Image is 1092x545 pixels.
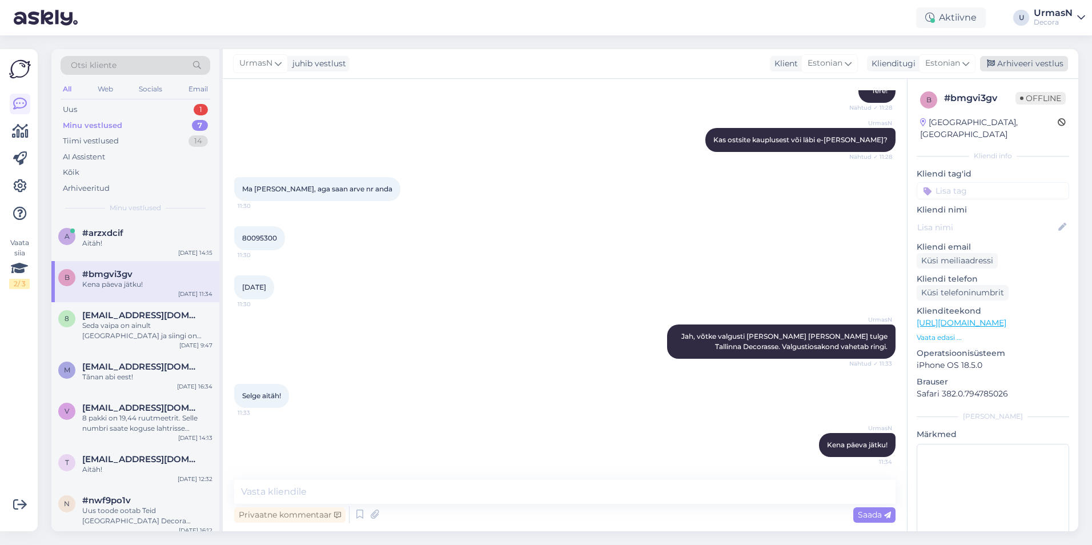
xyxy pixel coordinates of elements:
[188,135,208,147] div: 14
[61,82,74,97] div: All
[136,82,164,97] div: Socials
[110,203,161,213] span: Minu vestlused
[82,413,212,434] div: 8 pakki on 19,44 ruutmeetrit. Selle numbri saate koguse lahtrisse sisestada. Selle koguse hind on...
[82,269,133,279] span: #bmgvi3gv
[770,58,798,70] div: Klient
[178,249,212,257] div: [DATE] 14:15
[288,58,346,70] div: juhib vestlust
[82,238,212,249] div: Aitäh!
[65,407,69,415] span: v
[177,382,212,391] div: [DATE] 16:34
[849,103,892,112] span: Nähtud ✓ 11:28
[1015,92,1066,105] span: Offline
[65,314,69,323] span: 8
[65,273,70,282] span: b
[65,232,70,241] span: a
[917,428,1069,440] p: Märkmed
[849,153,892,161] span: Nähtud ✓ 11:28
[238,408,280,417] span: 11:33
[917,376,1069,388] p: Brauser
[917,332,1069,343] p: Vaata edasi ...
[178,434,212,442] div: [DATE] 14:13
[917,151,1069,161] div: Kliendi info
[917,285,1009,300] div: Küsi telefoninumbrit
[917,168,1069,180] p: Kliendi tag'id
[920,117,1058,141] div: [GEOGRAPHIC_DATA], [GEOGRAPHIC_DATA]
[82,506,212,526] div: Uus toode ootab Teid [GEOGRAPHIC_DATA] Decora arvemüügis (kohe uksest sisse tulles vasakul esimen...
[917,221,1056,234] input: Lisa nimi
[242,391,281,400] span: Selge aitäh!
[917,182,1069,199] input: Lisa tag
[980,56,1068,71] div: Arhiveeri vestlus
[849,458,892,466] span: 11:34
[713,135,888,144] span: Kas ostsite kauplusest või läbi e-[PERSON_NAME]?
[917,204,1069,216] p: Kliendi nimi
[926,95,932,104] span: b
[917,253,998,269] div: Küsi meiliaadressi
[849,424,892,432] span: UrmasN
[186,82,210,97] div: Email
[82,464,212,475] div: Aitäh!
[808,57,842,70] span: Estonian
[238,251,280,259] span: 11:30
[917,359,1069,371] p: iPhone OS 18.5.0
[82,320,212,341] div: Seda vaipa on ainult [GEOGRAPHIC_DATA] ja siingi on kogus nii väike, et tellida ei saa. Ainult lõ...
[82,228,123,238] span: #arzxdcif
[63,183,110,194] div: Arhiveeritud
[858,510,891,520] span: Saada
[917,241,1069,253] p: Kliendi email
[64,366,70,374] span: m
[238,202,280,210] span: 11:30
[179,341,212,350] div: [DATE] 9:47
[681,332,889,351] span: Jah, võtke valgusti [PERSON_NAME] [PERSON_NAME] tulge Tallinna Decorasse. Valgustiosakond vahetab...
[82,372,212,382] div: Tãnan abi eest!
[238,300,280,308] span: 11:30
[9,58,31,80] img: Askly Logo
[178,475,212,483] div: [DATE] 12:32
[9,279,30,289] div: 2 / 3
[63,151,105,163] div: AI Assistent
[179,526,212,535] div: [DATE] 16:12
[242,185,392,193] span: Ma [PERSON_NAME], aga saan arve nr anda
[917,347,1069,359] p: Operatsioonisüsteem
[1034,9,1085,27] a: UrmasNDecora
[872,86,888,95] span: Tere!
[63,120,122,131] div: Minu vestlused
[63,167,79,178] div: Kõik
[1034,18,1073,27] div: Decora
[917,388,1069,400] p: Safari 382.0.794785026
[65,458,69,467] span: t
[64,499,70,508] span: n
[827,440,888,449] span: Kena päeva jätku!
[234,507,346,523] div: Privaatne kommentaar
[63,135,119,147] div: Tiimi vestlused
[82,403,201,413] span: vdostojevskaja@gmail.com
[242,283,266,291] span: [DATE]
[917,411,1069,422] div: [PERSON_NAME]
[95,82,115,97] div: Web
[239,57,272,70] span: UrmasN
[82,279,212,290] div: Kena päeva jätku!
[849,359,892,368] span: Nähtud ✓ 11:33
[1034,9,1073,18] div: UrmasN
[917,273,1069,285] p: Kliendi telefon
[917,305,1069,317] p: Klienditeekond
[9,238,30,289] div: Vaata siia
[849,315,892,324] span: UrmasN
[944,91,1015,105] div: # bmgvi3gv
[71,59,117,71] span: Otsi kliente
[82,310,201,320] span: 8dkristina@gmail.com
[917,318,1006,328] a: [URL][DOMAIN_NAME]
[82,362,201,372] span: merle152@hotmail.com
[1013,10,1029,26] div: U
[916,7,986,28] div: Aktiivne
[925,57,960,70] span: Estonian
[194,104,208,115] div: 1
[63,104,77,115] div: Uus
[178,290,212,298] div: [DATE] 11:34
[82,495,131,506] span: #nwf9po1v
[82,454,201,464] span: terippohla@gmail.com
[867,58,916,70] div: Klienditugi
[242,234,277,242] span: 80095300
[849,119,892,127] span: UrmasN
